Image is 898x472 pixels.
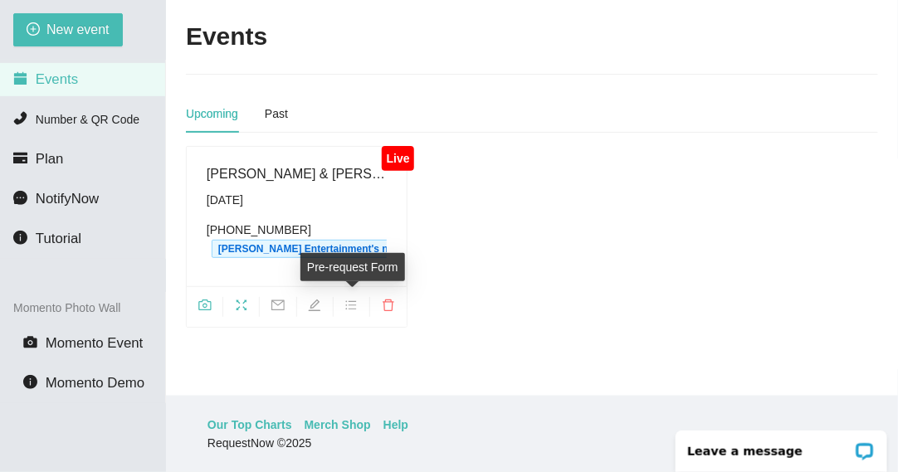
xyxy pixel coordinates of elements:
[207,434,852,452] div: RequestNow © 2025
[13,231,27,245] span: info-circle
[370,299,407,317] span: delete
[27,22,40,38] span: plus-circle
[186,105,238,123] div: Upcoming
[187,299,222,317] span: camera
[46,19,110,40] span: New event
[305,416,371,434] a: Merch Shop
[13,111,27,125] span: phone
[260,299,295,317] span: mail
[223,299,259,317] span: fullscreen
[46,375,144,391] span: Momento Demo
[36,191,99,207] span: NotifyNow
[13,191,27,205] span: message
[13,151,27,165] span: credit-card
[212,240,426,258] span: [PERSON_NAME] Entertainment's number
[36,113,139,126] span: Number & QR Code
[36,231,81,246] span: Tutorial
[265,105,288,123] div: Past
[36,151,64,167] span: Plan
[13,13,123,46] button: plus-circleNew event
[36,71,78,87] span: Events
[13,71,27,85] span: calendar
[383,416,408,434] a: Help
[23,335,37,349] span: camera
[665,420,898,472] iframe: LiveChat chat widget
[23,375,37,389] span: info-circle
[186,20,267,54] h2: Events
[297,299,333,317] span: edit
[207,221,387,258] div: [PHONE_NUMBER]
[382,146,414,171] div: Live
[207,163,387,184] div: [PERSON_NAME] & [PERSON_NAME]'s Wedding
[334,299,369,317] span: bars
[300,253,405,281] div: Pre-request Form
[207,191,387,209] div: [DATE]
[46,335,144,351] span: Momento Event
[207,416,292,434] a: Our Top Charts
